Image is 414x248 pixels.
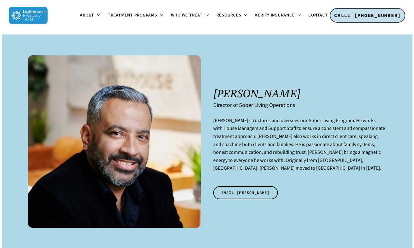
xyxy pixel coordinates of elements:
[213,13,251,18] a: Resources
[80,12,94,18] span: About
[167,13,213,18] a: Who We Treat
[108,12,157,18] span: Treatment Programs
[213,102,386,108] h6: Director of Sober Living Operations
[305,13,338,18] a: Contact
[216,12,241,18] span: Resources
[76,13,104,18] a: About
[104,13,167,18] a: Treatment Programs
[9,7,48,24] img: Lighthouse Recovery Texas
[221,190,270,196] span: EMAIL [PERSON_NAME]
[334,12,401,18] span: CALL: [PHONE_NUMBER]
[171,12,203,18] span: Who We Treat
[213,117,386,180] p: [PERSON_NAME] structures and oversees our Sober Living Program. He works with House Managers and ...
[213,87,386,100] h1: [PERSON_NAME]
[255,12,295,18] span: Verify Insurance
[213,186,278,199] a: EMAIL [PERSON_NAME]
[330,8,405,23] a: CALL: [PHONE_NUMBER]
[251,13,305,18] a: Verify Insurance
[308,12,328,18] span: Contact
